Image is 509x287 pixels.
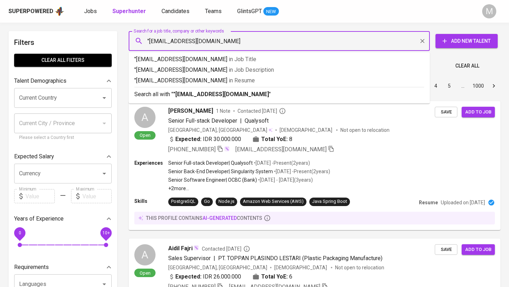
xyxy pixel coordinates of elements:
[240,117,242,125] span: |
[102,230,110,235] span: 10+
[162,8,189,14] span: Candidates
[14,263,49,271] p: Requirements
[263,8,279,15] span: NEW
[435,107,457,118] button: Save
[168,273,241,281] div: IDR 26.000.000
[312,198,347,205] div: Java Spring Boot
[438,108,454,116] span: Save
[137,132,153,138] span: Open
[243,245,250,252] svg: By Batam recruiter
[168,159,253,166] p: Senior Full-stack Developer | Qualysoft
[482,4,496,18] div: M
[438,246,454,254] span: Save
[171,198,195,205] div: PostgreSQL
[280,127,333,134] span: [DEMOGRAPHIC_DATA]
[205,8,222,14] span: Teams
[229,77,255,84] span: in Resume
[25,189,55,203] input: Value
[237,8,262,14] span: GlintsGPT
[20,56,106,65] span: Clear All filters
[218,255,382,262] span: PT. TOPPAN PLASINDO LESTARI (Plastic Packaging Manufacture)
[216,107,230,115] span: 1 Note
[99,169,109,178] button: Open
[112,8,146,14] b: Superhunter
[335,264,384,271] p: Not open to relocation
[162,7,191,16] a: Candidates
[14,54,112,67] button: Clear All filters
[19,134,107,141] p: Please select a Country first
[137,270,153,276] span: Open
[435,244,457,255] button: Save
[435,34,498,48] button: Add New Talent
[14,260,112,274] div: Requirements
[134,76,424,85] p: "[EMAIL_ADDRESS][DOMAIN_NAME]
[134,244,156,265] div: A
[14,152,54,161] p: Expected Salary
[193,245,199,251] img: magic_wand.svg
[168,185,330,192] p: +2 more ...
[168,146,216,153] span: [PHONE_NUMBER]
[134,107,156,128] div: A
[229,56,256,63] span: in Job Title
[213,254,215,263] span: |
[455,61,479,70] span: Clear All
[129,101,501,230] a: AOpen[PERSON_NAME]1 NoteContacted [DATE]Senior Full-stack Developer|Qualysoft[GEOGRAPHIC_DATA], [...
[452,59,482,72] button: Clear All
[168,264,267,271] div: [GEOGRAPHIC_DATA], [GEOGRAPHIC_DATA]
[168,135,241,143] div: IDR 30.000.000
[14,215,64,223] p: Years of Experience
[261,273,288,281] b: Total YoE:
[237,7,279,16] a: GlintsGPT NEW
[203,215,237,221] span: AI-generated
[204,198,210,205] div: Go
[175,273,201,281] b: Expected:
[168,244,193,253] span: Aidil Fajri
[8,7,53,16] div: Superpowered
[202,245,250,252] span: Contacted [DATE]
[134,198,168,205] p: Skills
[18,230,21,235] span: 0
[470,80,486,92] button: Go to page 1000
[340,127,390,134] p: Not open to relocation
[289,135,292,143] span: 8
[462,107,495,118] button: Add to job
[235,146,327,153] span: [EMAIL_ADDRESS][DOMAIN_NAME]
[238,107,286,115] span: Contacted [DATE]
[134,90,424,99] p: Search all with " "
[168,176,257,183] p: Senior Software Engineer | OCBC (Bank)
[55,6,64,17] img: app logo
[441,199,485,206] p: Uploaded on [DATE]
[257,176,313,183] p: • [DATE] - [DATE] ( 3 years )
[205,7,223,16] a: Teams
[168,127,273,134] div: [GEOGRAPHIC_DATA], [GEOGRAPHIC_DATA]
[14,74,112,88] div: Talent Demographics
[175,135,201,143] b: Expected:
[99,93,109,103] button: Open
[8,6,64,17] a: Superpoweredapp logo
[430,80,441,92] button: Go to page 4
[168,255,211,262] span: Sales Supervisor
[134,66,424,74] p: "[EMAIL_ADDRESS][DOMAIN_NAME]
[14,77,66,85] p: Talent Demographics
[441,37,492,46] span: Add New Talent
[224,146,230,152] img: magic_wand.svg
[274,264,328,271] span: [DEMOGRAPHIC_DATA]
[465,246,491,254] span: Add to job
[218,198,234,205] div: Node.js
[457,82,468,89] div: …
[488,80,499,92] button: Go to next page
[375,80,501,92] nav: pagination navigation
[229,66,274,73] span: in Job Description
[14,150,112,164] div: Expected Salary
[168,168,273,175] p: Senior Back-End Developer | Singularity System
[173,91,269,98] b: "[EMAIL_ADDRESS][DOMAIN_NAME]
[168,107,213,115] span: [PERSON_NAME]
[243,198,304,205] div: Amazon Web Services (AWS)
[419,199,438,206] p: Resume
[417,36,427,46] button: Clear
[84,7,98,16] a: Jobs
[253,159,310,166] p: • [DATE] - Present ( 2 years )
[146,215,262,222] p: this profile contains contents
[279,107,286,115] svg: By Batam recruiter
[261,135,288,143] b: Total YoE:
